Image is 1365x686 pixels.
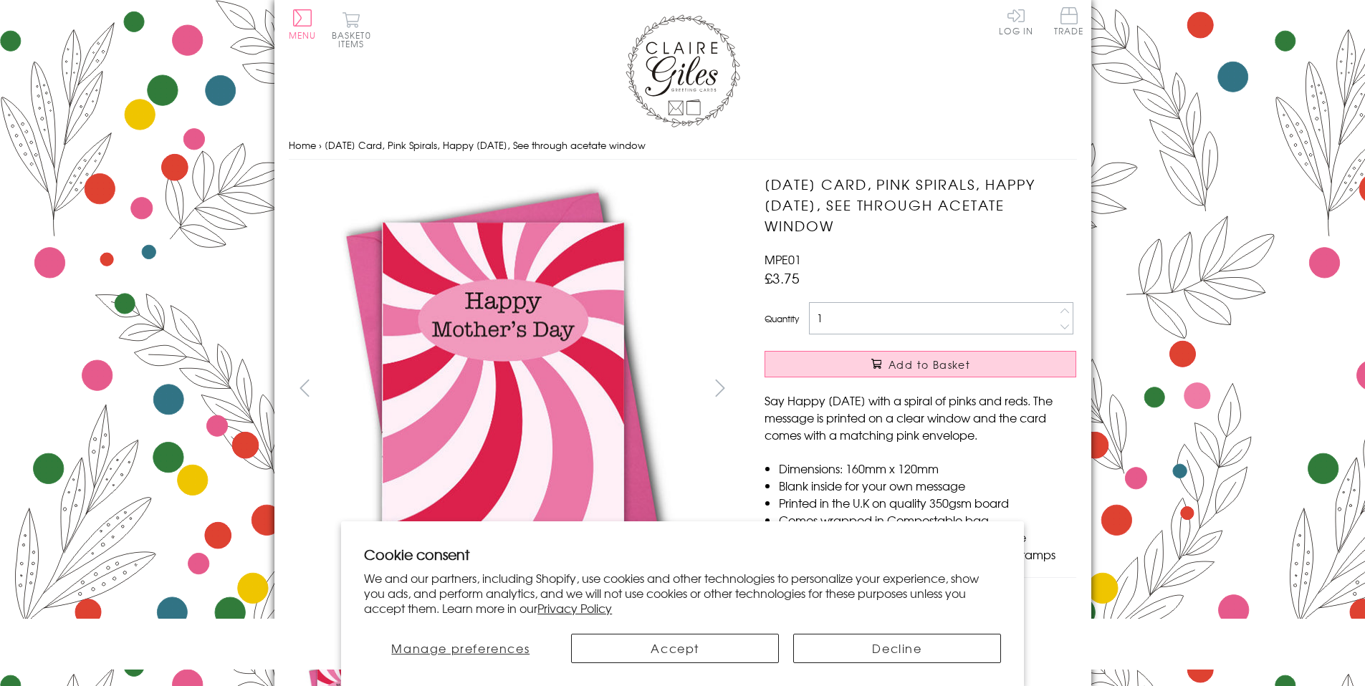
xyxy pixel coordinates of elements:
[364,571,1001,615] p: We and our partners, including Shopify, use cookies and other technologies to personalize your ex...
[736,174,1166,604] img: Mother's Day Card, Pink Spirals, Happy Mother's Day, See through acetate window
[779,511,1076,528] li: Comes wrapped in Compostable bag
[338,29,371,50] span: 0 items
[779,477,1076,494] li: Blank inside for your own message
[626,14,740,127] img: Claire Giles Greetings Cards
[1054,7,1084,38] a: Trade
[289,138,316,152] a: Home
[289,29,317,42] span: Menu
[889,357,970,372] span: Add to Basket
[319,138,322,152] span: ›
[793,634,1001,663] button: Decline
[765,251,801,268] span: MPE01
[325,138,646,152] span: [DATE] Card, Pink Spirals, Happy [DATE], See through acetate window
[364,634,557,663] button: Manage preferences
[765,174,1076,236] h1: [DATE] Card, Pink Spirals, Happy [DATE], See through acetate window
[289,372,321,404] button: prev
[364,544,1001,564] h2: Cookie consent
[289,9,317,39] button: Menu
[1054,7,1084,35] span: Trade
[999,7,1033,35] a: Log In
[779,494,1076,511] li: Printed in the U.K on quality 350gsm board
[704,372,736,404] button: next
[289,131,1077,160] nav: breadcrumbs
[391,639,530,657] span: Manage preferences
[288,174,718,604] img: Mother's Day Card, Pink Spirals, Happy Mother's Day, See through acetate window
[765,312,799,325] label: Quantity
[765,268,800,288] span: £3.75
[571,634,779,663] button: Accept
[537,599,612,617] a: Privacy Policy
[332,11,371,48] button: Basket0 items
[765,392,1076,443] p: Say Happy [DATE] with a spiral of pinks and reds. The message is printed on a clear window and th...
[779,460,1076,477] li: Dimensions: 160mm x 120mm
[765,351,1076,377] button: Add to Basket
